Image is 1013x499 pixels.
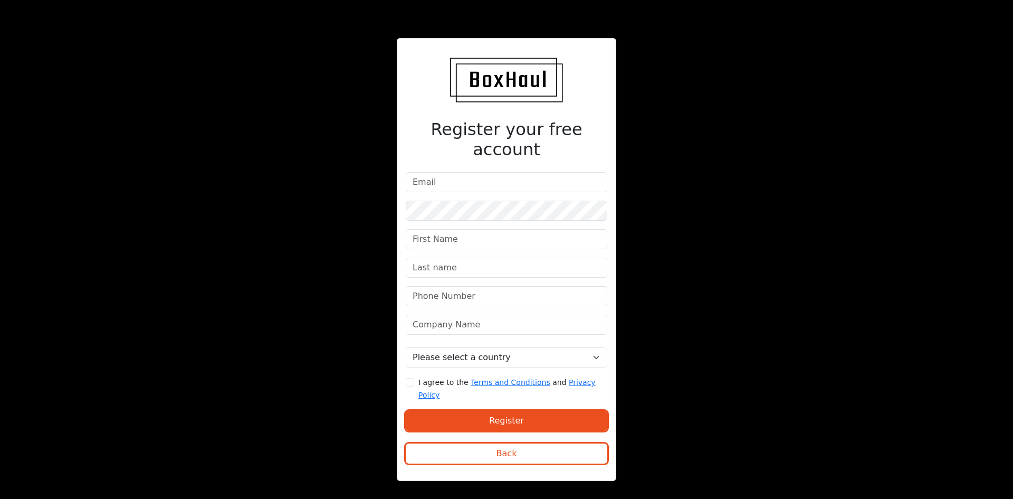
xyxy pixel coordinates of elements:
input: Last name [406,258,607,278]
small: I agree to the and [418,378,596,399]
img: BoxHaul [450,58,563,102]
button: Back [406,444,607,464]
select: Select a country [406,347,607,368]
input: Email [406,172,607,192]
input: Company Name [406,315,607,335]
a: Terms and Conditions [471,378,550,387]
input: First Name [406,229,607,249]
button: Register [406,411,607,431]
h2: Register your free account [406,119,607,160]
a: Back [406,450,607,460]
input: Phone Number [406,286,607,306]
